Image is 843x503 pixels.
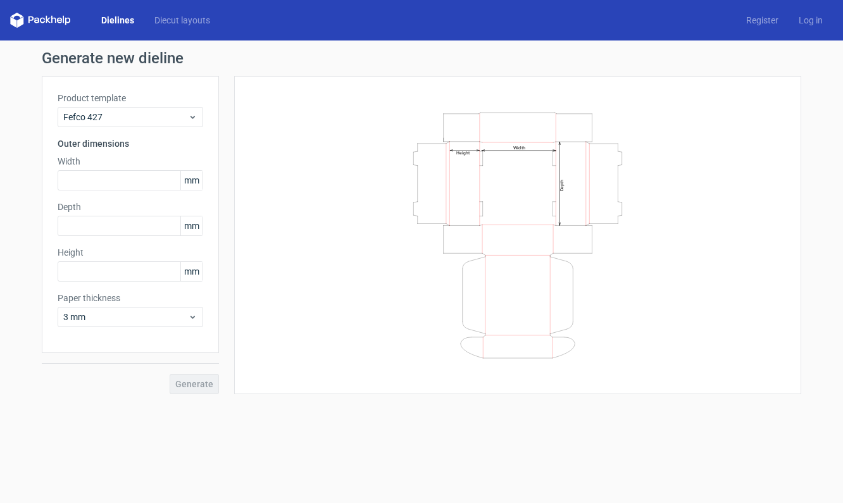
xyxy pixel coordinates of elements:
[63,311,188,323] span: 3 mm
[180,262,203,281] span: mm
[513,144,525,150] text: Width
[736,14,789,27] a: Register
[91,14,144,27] a: Dielines
[559,179,565,190] text: Depth
[58,292,203,304] label: Paper thickness
[63,111,188,123] span: Fefco 427
[456,150,470,155] text: Height
[42,51,801,66] h1: Generate new dieline
[58,155,203,168] label: Width
[58,246,203,259] label: Height
[144,14,220,27] a: Diecut layouts
[180,171,203,190] span: mm
[58,92,203,104] label: Product template
[58,137,203,150] h3: Outer dimensions
[789,14,833,27] a: Log in
[180,216,203,235] span: mm
[58,201,203,213] label: Depth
